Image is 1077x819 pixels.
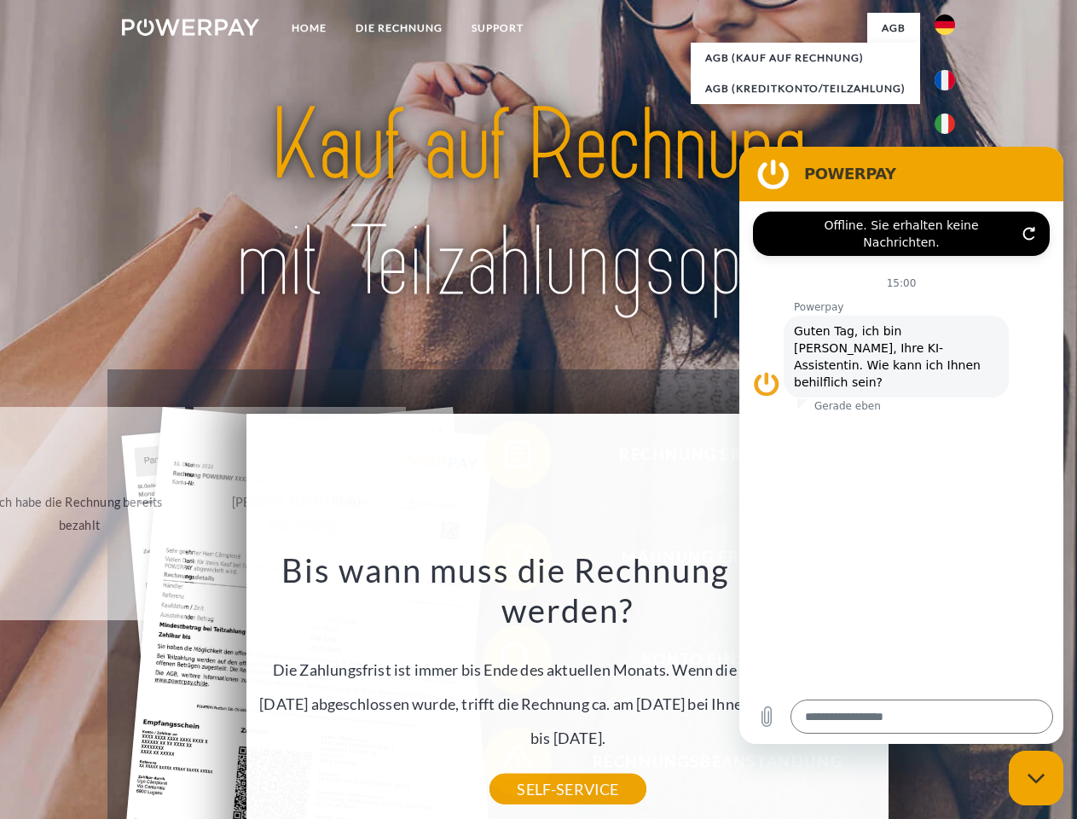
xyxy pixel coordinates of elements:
[935,70,955,90] img: fr
[257,549,879,631] h3: Bis wann muss die Rechnung bezahlt werden?
[867,13,920,44] a: agb
[122,19,259,36] img: logo-powerpay-white.svg
[163,82,914,327] img: title-powerpay_de.svg
[935,113,955,134] img: it
[257,549,879,789] div: Die Zahlungsfrist ist immer bis Ende des aktuellen Monats. Wenn die Bestellung z.B. am [DATE] abg...
[457,13,538,44] a: SUPPORT
[691,73,920,104] a: AGB (Kreditkonto/Teilzahlung)
[341,13,457,44] a: DIE RECHNUNG
[739,147,1063,744] iframe: Messaging-Fenster
[489,774,646,804] a: SELF-SERVICE
[1009,751,1063,805] iframe: Schaltfläche zum Öffnen des Messaging-Fensters; Konversation läuft
[277,13,341,44] a: Home
[204,491,396,537] div: [PERSON_NAME] wurde retourniert
[691,43,920,73] a: AGB (Kauf auf Rechnung)
[935,15,955,35] img: de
